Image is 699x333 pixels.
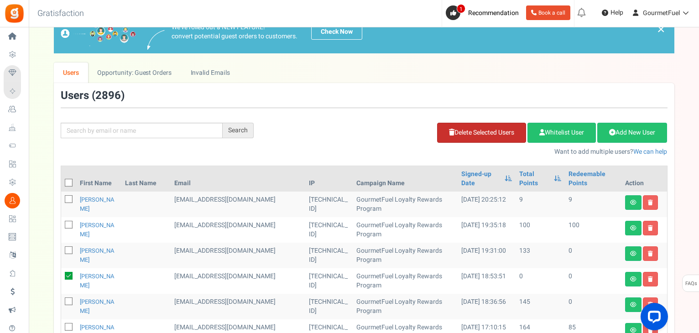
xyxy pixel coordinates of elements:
img: Gratisfaction [4,3,25,24]
td: [TECHNICAL_ID] [305,268,353,294]
i: View details [630,251,636,256]
a: Help [598,5,627,20]
a: Whitelist User [527,123,596,143]
td: GourmetFuel Loyalty Rewards Program [353,192,458,217]
i: View details [630,225,636,231]
i: Delete user [648,276,653,282]
a: 1 Recommendation [446,5,522,20]
td: [DATE] 19:31:00 [458,243,516,268]
a: Delete Selected Users [437,123,526,143]
td: 0 [565,268,621,294]
a: × [657,24,665,35]
th: Last Name [121,166,171,192]
td: [TECHNICAL_ID] [305,192,353,217]
td: GourmetFuel Loyalty Rewards Program [353,217,458,243]
i: Delete user [648,200,653,205]
td: 0 [565,294,621,319]
td: [DATE] 18:36:56 [458,294,516,319]
td: [TECHNICAL_ID] [305,217,353,243]
i: Delete user [648,225,653,231]
td: GourmetFuel Loyalty Rewards Program [353,243,458,268]
td: [DATE] 18:53:51 [458,268,516,294]
a: Book a call [526,5,570,20]
a: Check Now [311,24,362,40]
td: [EMAIL_ADDRESS][DOMAIN_NAME] [171,192,305,217]
span: FAQs [685,275,697,292]
a: Signed-up Date [461,170,500,188]
h3: Users ( ) [61,90,125,102]
td: 0 [565,243,621,268]
th: Email [171,166,305,192]
td: [EMAIL_ADDRESS][DOMAIN_NAME] [171,243,305,268]
span: Recommendation [468,8,519,18]
th: Campaign Name [353,166,458,192]
a: Redeemable Points [569,170,617,188]
td: 100 [516,217,565,243]
i: Delete user [648,251,653,256]
a: Invalid Emails [181,62,239,83]
p: We've rolled out a NEW FEATURE! convert potential guest orders to customers. [172,23,297,41]
td: [EMAIL_ADDRESS][DOMAIN_NAME] [171,217,305,243]
a: [PERSON_NAME] [80,221,115,239]
td: [DATE] 20:25:12 [458,192,516,217]
span: Help [608,8,623,17]
td: [DATE] 19:35:18 [458,217,516,243]
td: 145 [516,294,565,319]
span: GourmetFuel [643,8,680,18]
i: View details [630,200,636,205]
a: Users [54,62,89,83]
span: 2896 [95,88,121,104]
i: View details [630,302,636,307]
td: [TECHNICAL_ID] [305,243,353,268]
p: Want to add multiple users? [267,147,668,156]
th: Action [621,166,667,192]
div: Search [223,123,254,138]
td: [TECHNICAL_ID] [305,294,353,319]
a: [PERSON_NAME] [80,246,115,264]
td: 100 [565,217,621,243]
a: Opportunity: Guest Orders [88,62,181,83]
input: Search by email or name [61,123,223,138]
a: [PERSON_NAME] [80,195,115,213]
a: [PERSON_NAME] [80,297,115,315]
td: 0 [516,268,565,294]
td: 9 [565,192,621,217]
td: 9 [516,192,565,217]
img: images [61,17,136,47]
td: [EMAIL_ADDRESS][DOMAIN_NAME] [171,294,305,319]
td: [EMAIL_ADDRESS][DOMAIN_NAME] [171,268,305,294]
span: 1 [457,4,465,13]
a: Add New User [597,123,667,143]
th: IP [305,166,353,192]
i: View details [630,276,636,282]
a: We can help [633,147,667,156]
i: View details [630,328,636,333]
td: GourmetFuel Loyalty Rewards Program [353,268,458,294]
td: GourmetFuel Loyalty Rewards Program [353,294,458,319]
a: [PERSON_NAME] [80,272,115,290]
h3: Gratisfaction [27,5,94,23]
img: images [147,30,165,50]
td: 133 [516,243,565,268]
th: First Name [76,166,122,192]
a: Total Points [519,170,549,188]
